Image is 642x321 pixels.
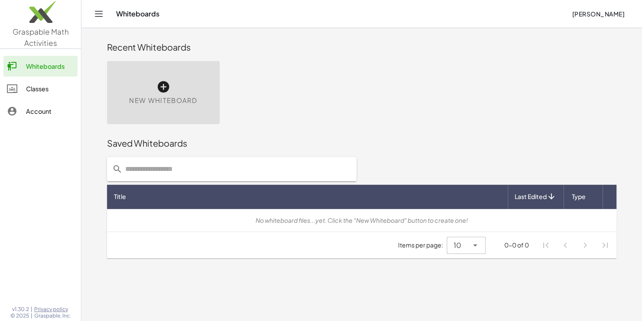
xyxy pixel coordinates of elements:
span: 10 [454,240,461,250]
span: Last Edited [515,192,547,201]
button: [PERSON_NAME] [565,6,632,22]
span: Graspable Math Activities [13,27,69,48]
nav: Pagination Navigation [536,235,615,255]
a: Account [3,101,78,122]
div: Whiteboards [26,61,74,71]
div: Recent Whiteboards [107,41,616,53]
span: New Whiteboard [129,96,197,106]
a: Classes [3,78,78,99]
span: Graspable, Inc. [34,312,71,319]
span: © 2025 [10,312,29,319]
span: v1.30.2 [12,306,29,313]
i: prepended action [112,164,123,174]
span: | [31,312,32,319]
span: | [31,306,32,313]
div: 0-0 of 0 [504,241,529,250]
span: Title [114,192,126,201]
span: Items per page: [398,241,447,250]
div: Account [26,106,74,116]
span: [PERSON_NAME] [572,10,625,18]
span: Type [572,192,586,201]
a: Whiteboards [3,56,78,77]
a: Privacy policy [34,306,71,313]
div: Classes [26,83,74,94]
div: Saved Whiteboards [107,137,616,149]
button: Toggle navigation [92,7,106,21]
div: No whiteboard files...yet. Click the "New Whiteboard" button to create one! [114,216,610,225]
